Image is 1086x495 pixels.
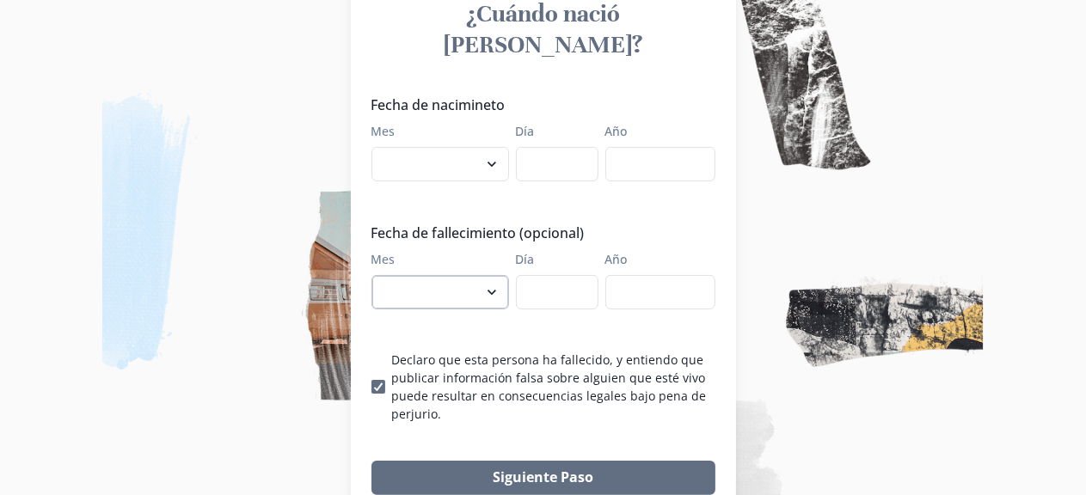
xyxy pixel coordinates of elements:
[516,250,588,268] label: Día
[516,122,588,140] label: Día
[605,250,705,268] label: Año
[371,461,715,495] button: Siguiente Paso
[371,95,705,115] legend: Fecha de nacimineto
[392,351,715,423] p: Declaro que esta persona ha fallecido, y entiendo que publicar información falsa sobre alguien qu...
[605,122,705,140] label: Año
[371,250,499,268] label: Mes
[371,122,499,140] label: Mes
[371,223,705,243] legend: Fecha de fallecimiento (opcional)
